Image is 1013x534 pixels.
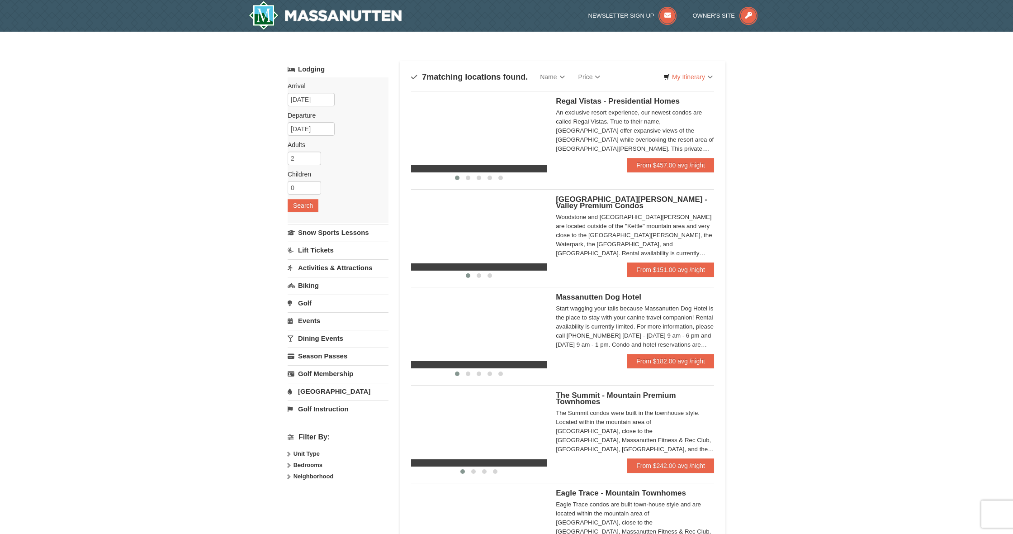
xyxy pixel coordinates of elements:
[556,409,714,454] div: The Summit condos were built in the townhouse style. Located within the mountain area of [GEOGRAP...
[288,170,382,179] label: Children
[249,1,402,30] img: Massanutten Resort Logo
[556,293,641,301] span: Massanutten Dog Hotel
[693,12,758,19] a: Owner's Site
[288,449,354,456] strong: Price per Night: (USD $)
[556,195,707,210] span: [GEOGRAPHIC_DATA][PERSON_NAME] - Valley Premium Condos
[588,12,654,19] span: Newsletter Sign Up
[288,224,388,241] a: Snow Sports Lessons
[288,140,382,149] label: Adults
[293,473,334,480] strong: Neighborhood
[288,348,388,364] a: Season Passes
[249,1,402,30] a: Massanutten Resort
[288,61,388,77] a: Lodging
[572,68,607,86] a: Price
[627,158,714,172] a: From $457.00 avg /night
[627,354,714,368] a: From $182.00 avg /night
[288,199,318,212] button: Search
[288,400,388,417] a: Golf Instruction
[556,391,676,406] span: The Summit - Mountain Premium Townhomes
[288,330,388,347] a: Dining Events
[627,262,714,277] a: From $151.00 avg /night
[556,108,714,153] div: An exclusive resort experience, our newest condos are called Regal Vistas. True to their name, [G...
[533,68,571,86] a: Name
[556,97,680,105] span: Regal Vistas - Presidential Homes
[288,383,388,400] a: [GEOGRAPHIC_DATA]
[556,304,714,349] div: Start wagging your tails because Massanutten Dog Hotel is the place to stay with your canine trav...
[288,295,388,311] a: Golf
[588,12,677,19] a: Newsletter Sign Up
[293,450,320,457] strong: Unit Type
[556,489,686,497] span: Eagle Trace - Mountain Townhomes
[288,277,388,294] a: Biking
[658,70,719,84] a: My Itinerary
[288,433,388,441] h4: Filter By:
[293,462,322,468] strong: Bedrooms
[288,111,382,120] label: Departure
[288,365,388,382] a: Golf Membership
[288,81,382,91] label: Arrival
[556,213,714,258] div: Woodstone and [GEOGRAPHIC_DATA][PERSON_NAME] are located outside of the "Kettle" mountain area an...
[693,12,735,19] span: Owner's Site
[288,242,388,258] a: Lift Tickets
[627,458,714,473] a: From $242.00 avg /night
[288,259,388,276] a: Activities & Attractions
[288,312,388,329] a: Events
